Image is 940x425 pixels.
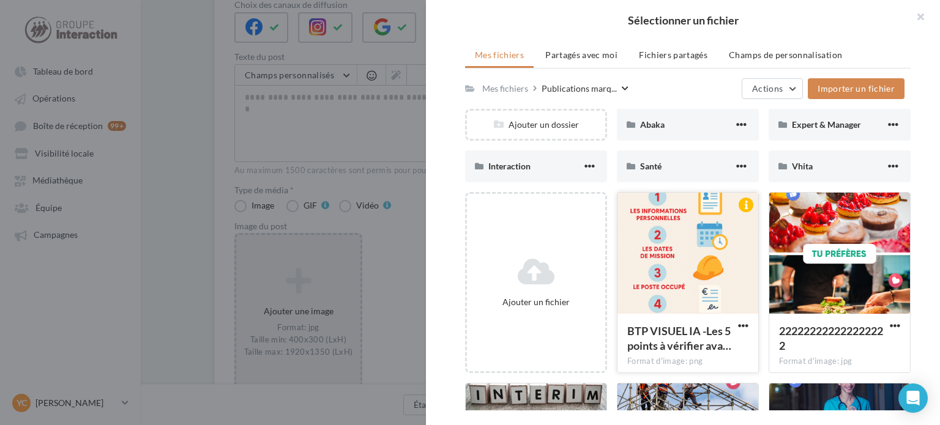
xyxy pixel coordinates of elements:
div: Format d'image: jpg [779,356,900,367]
span: Vhita [792,161,813,171]
button: Importer un fichier [808,78,905,99]
div: Open Intercom Messenger [898,383,928,413]
span: Abaka [640,119,665,130]
span: Actions [752,83,783,94]
span: Importer un fichier [818,83,895,94]
span: Publications marq... [542,83,617,95]
div: Ajouter un fichier [472,296,600,308]
span: Champs de personnalisation [729,50,842,60]
span: Fichiers partagés [639,50,707,60]
span: Mes fichiers [475,50,524,60]
h2: Sélectionner un fichier [446,15,920,26]
span: Santé [640,161,662,171]
span: Interaction [488,161,531,171]
span: Expert & Manager [792,119,861,130]
span: Partagés avec moi [545,50,617,60]
div: Ajouter un dossier [467,119,605,131]
button: Actions [742,78,803,99]
span: 222222222222222222 [779,324,883,352]
span: BTP VISUEL IA -Les 5 points à vérifier avant de signer un contrat intérim BTP [627,324,731,352]
div: Format d'image: png [627,356,748,367]
div: Mes fichiers [482,83,528,95]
